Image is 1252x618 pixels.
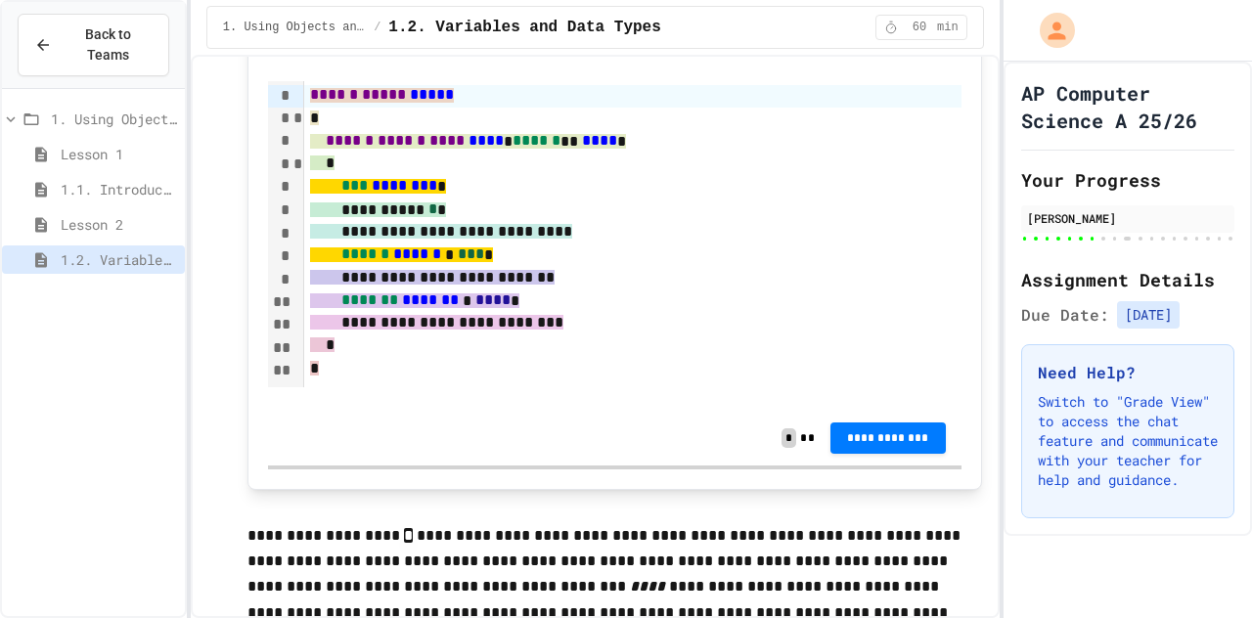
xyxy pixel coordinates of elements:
[388,16,660,39] span: 1.2. Variables and Data Types
[1027,209,1229,227] div: [PERSON_NAME]
[61,249,177,270] span: 1.2. Variables and Data Types
[51,109,177,129] span: 1. Using Objects and Methods
[1021,166,1234,194] h2: Your Progress
[1117,301,1180,329] span: [DATE]
[937,20,959,35] span: min
[61,144,177,164] span: Lesson 1
[223,20,366,35] span: 1. Using Objects and Methods
[904,20,935,35] span: 60
[374,20,380,35] span: /
[1038,392,1218,490] p: Switch to "Grade View" to access the chat feature and communicate with your teacher for help and ...
[1021,266,1234,293] h2: Assignment Details
[1021,79,1234,134] h1: AP Computer Science A 25/26
[1019,8,1080,53] div: My Account
[61,179,177,199] span: 1.1. Introduction to Algorithms, Programming, and Compilers
[1021,303,1109,327] span: Due Date:
[64,24,153,66] span: Back to Teams
[1038,361,1218,384] h3: Need Help?
[18,14,169,76] button: Back to Teams
[61,214,177,235] span: Lesson 2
